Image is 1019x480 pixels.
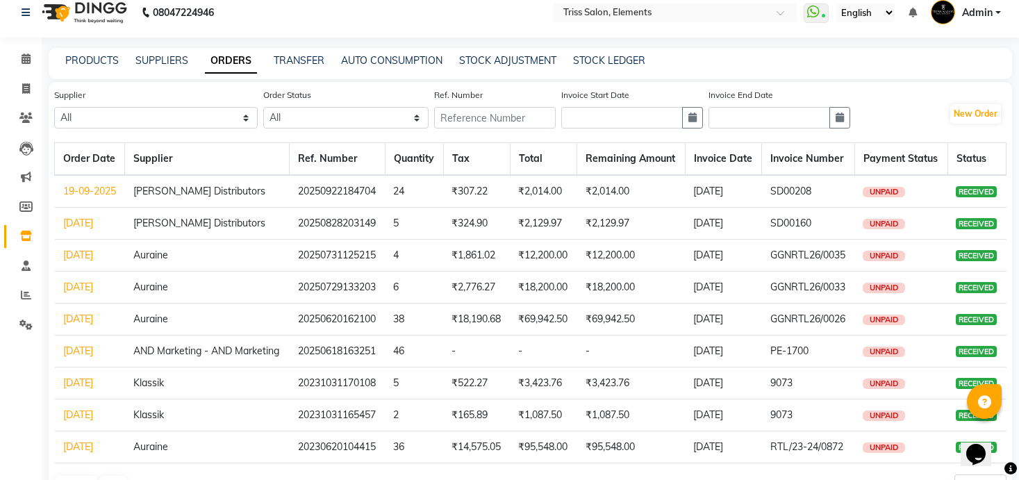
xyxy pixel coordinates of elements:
button: New Order [950,104,1001,124]
td: - [443,336,510,367]
td: ₹2,776.27 [443,272,510,304]
td: [DATE] [685,336,761,367]
span: GGNRTL26/0035 [770,249,845,261]
td: 2 [385,399,443,431]
td: Klassik [125,399,290,431]
a: AUTO CONSUMPTION [341,54,442,67]
td: - [577,336,686,367]
th: Total [510,143,577,176]
td: 20250618163251 [290,336,386,367]
span: RECEIVED [956,442,997,453]
td: Klassik [125,367,290,399]
label: Order Status [263,89,311,101]
td: ₹14,575.05 [443,431,510,463]
th: Tax [443,143,510,176]
td: [DATE] [685,431,761,463]
td: ₹1,861.02 [443,240,510,272]
th: Supplier [125,143,290,176]
td: ₹2,129.97 [577,208,686,240]
a: SUPPLIERS [135,54,188,67]
span: RECEIVED [956,186,997,197]
th: Invoice Date [685,143,761,176]
td: 6 [385,272,443,304]
td: 20250620162100 [290,304,386,336]
td: ₹1,087.50 [577,399,686,431]
td: [DATE] [685,175,761,208]
td: ₹12,200.00 [510,240,577,272]
td: [DATE] [685,240,761,272]
span: RECEIVED [956,282,997,293]
td: [DATE] [685,367,761,399]
th: Order Date [55,143,125,176]
td: 20231031170108 [290,367,386,399]
span: RECEIVED [956,314,997,325]
span: GGNRTL26/0033 [770,281,845,293]
td: Auraine [125,304,290,336]
td: ₹12,200.00 [577,240,686,272]
span: UNPAID [863,347,905,357]
span: 9073 [770,376,793,389]
iframe: chat widget [961,424,1005,466]
td: 20250922184704 [290,175,386,208]
a: STOCK LEDGER [573,54,645,67]
span: RECEIVED [956,378,997,389]
span: UNPAID [863,379,905,389]
th: Quantity [385,143,443,176]
td: 36 [385,431,443,463]
a: 19-09-2025 [63,185,116,197]
td: Auraine [125,431,290,463]
th: Invoice Number [762,143,855,176]
span: UNPAID [863,251,905,261]
span: UNPAID [863,219,905,229]
span: SD00208 [770,185,811,197]
th: Status [947,143,1006,176]
a: TRANSFER [274,54,324,67]
a: [DATE] [63,313,93,325]
a: [DATE] [63,345,93,357]
td: ₹324.90 [443,208,510,240]
span: RTL/23-24/0872 [770,440,843,453]
td: 38 [385,304,443,336]
label: Ref. Number [434,89,483,101]
a: [DATE] [63,249,93,261]
td: ₹2,014.00 [577,175,686,208]
td: ₹1,087.50 [510,399,577,431]
td: Auraine [125,240,290,272]
span: RECEIVED [956,410,997,421]
td: 20230620104415 [290,431,386,463]
td: ₹95,548.00 [510,431,577,463]
td: 46 [385,336,443,367]
td: [DATE] [685,208,761,240]
td: [DATE] [685,272,761,304]
td: ₹2,014.00 [510,175,577,208]
span: PE-1700 [770,345,809,357]
td: ₹18,200.00 [510,272,577,304]
td: ₹95,548.00 [577,431,686,463]
td: 20250731125215 [290,240,386,272]
span: UNPAID [863,283,905,293]
span: UNPAID [863,187,905,197]
span: UNPAID [863,411,905,421]
a: [DATE] [63,408,93,421]
td: ₹165.89 [443,399,510,431]
td: 5 [385,208,443,240]
td: ₹69,942.50 [510,304,577,336]
span: RECEIVED [956,218,997,229]
td: [PERSON_NAME] Distributors [125,175,290,208]
th: Payment Status [854,143,947,176]
td: [DATE] [685,399,761,431]
td: ₹3,423.76 [510,367,577,399]
label: Invoice End Date [709,89,773,101]
td: ₹307.22 [443,175,510,208]
td: ₹18,190.68 [443,304,510,336]
a: [DATE] [63,281,93,293]
td: [DATE] [685,304,761,336]
a: [DATE] [63,440,93,453]
span: 9073 [770,408,793,421]
span: GGNRTL26/0026 [770,313,845,325]
span: UNPAID [863,442,905,453]
td: 20250828203149 [290,208,386,240]
td: Auraine [125,272,290,304]
label: Supplier [54,89,85,101]
td: 24 [385,175,443,208]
